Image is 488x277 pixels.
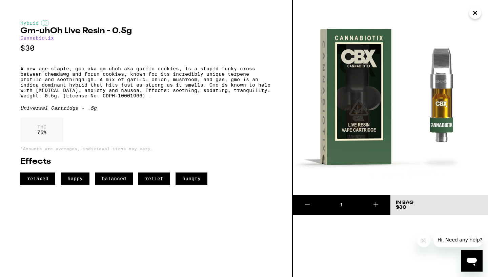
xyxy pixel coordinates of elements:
[20,35,54,41] a: Cannabiotix
[433,232,483,247] iframe: Message from company
[20,20,272,26] div: Hybrid
[61,172,89,185] span: happy
[396,200,413,205] div: In Bag
[95,172,133,185] span: balanced
[20,117,63,142] div: 75 %
[20,66,272,98] p: A new age staple, gmo aka gm-uhoh aka garlic cookies, is a stupid funky cross between chemdawg an...
[396,205,406,210] span: $30
[20,146,272,151] p: *Amounts are averages, individual items may vary.
[20,27,272,35] h2: Gm-uhOh Live Resin - 0.5g
[322,202,361,208] div: 1
[20,44,272,52] p: $30
[138,172,170,185] span: relief
[20,105,272,111] div: Universal Cartridge - .5g
[20,158,272,166] h2: Effects
[390,195,488,215] button: In Bag$30
[417,234,431,247] iframe: Close message
[469,7,481,19] button: Close
[41,20,49,26] img: hybridColor.svg
[461,250,483,272] iframe: Button to launch messaging window
[176,172,207,185] span: hungry
[37,124,46,130] p: THC
[20,172,55,185] span: relaxed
